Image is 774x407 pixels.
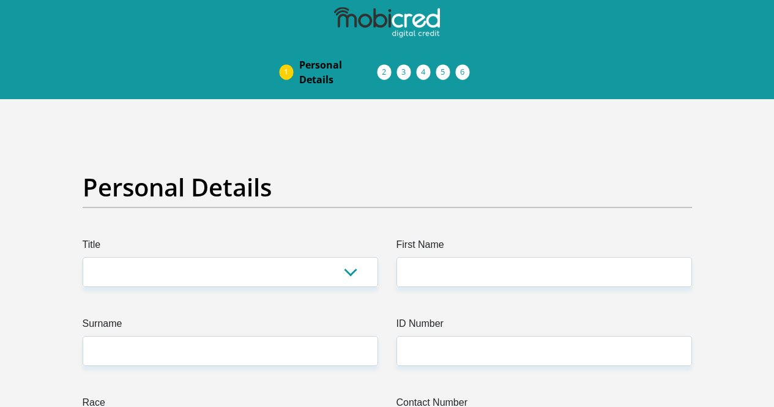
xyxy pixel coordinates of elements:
span: Personal Details [299,58,378,87]
h2: Personal Details [83,173,692,202]
input: First Name [396,257,692,287]
label: ID Number [396,316,692,336]
input: ID Number [396,336,692,366]
label: Surname [83,316,378,336]
img: mobicred logo [334,7,439,38]
a: PersonalDetails [289,53,387,92]
input: Surname [83,336,378,366]
label: Title [83,237,378,257]
label: First Name [396,237,692,257]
